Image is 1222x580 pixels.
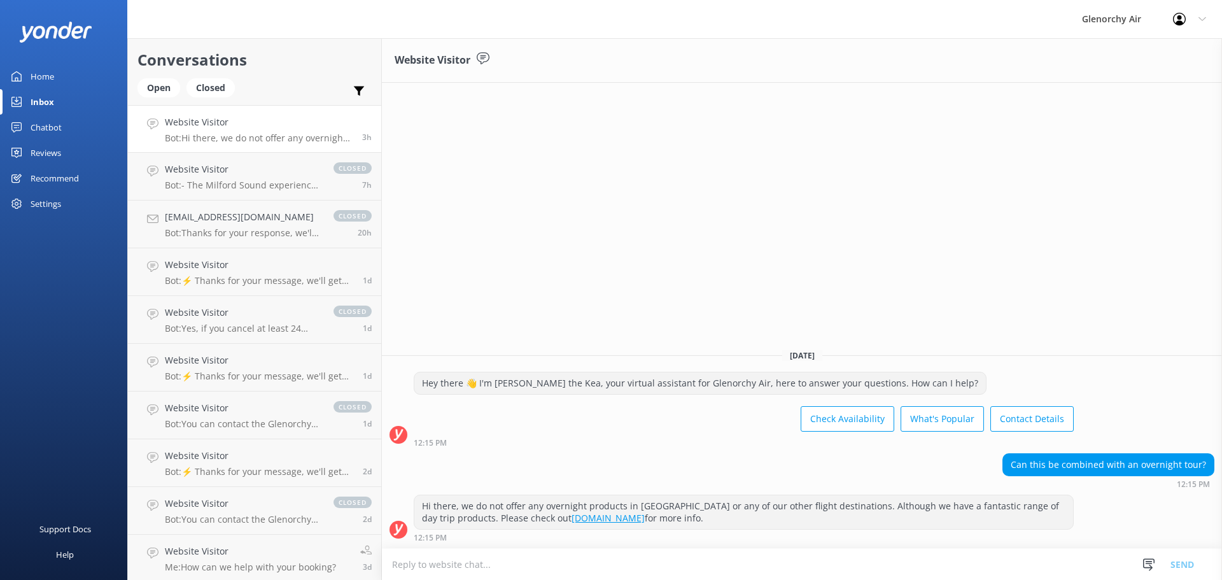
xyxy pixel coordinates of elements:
[334,306,372,317] span: closed
[31,64,54,89] div: Home
[334,162,372,174] span: closed
[165,418,321,430] p: Bot: You can contact the Glenorchy Air team at 0800 676 264 or [PHONE_NUMBER], or by emailing [EM...
[128,392,381,439] a: Website VisitorBot:You can contact the Glenorchy Air team at 0800 676 264 or [PHONE_NUMBER], or b...
[363,323,372,334] span: Sep 02 2025 06:12am (UTC +12:00) Pacific/Auckland
[395,52,470,69] h3: Website Visitor
[31,140,61,166] div: Reviews
[165,401,321,415] h4: Website Visitor
[128,153,381,201] a: Website VisitorBot:- The Milford Sound experiences return around 4-5 hours after departure, which...
[56,542,74,567] div: Help
[165,115,353,129] h4: Website Visitor
[31,89,54,115] div: Inbox
[362,180,372,190] span: Sep 03 2025 08:22am (UTC +12:00) Pacific/Auckland
[363,466,372,477] span: Sep 01 2025 01:02pm (UTC +12:00) Pacific/Auckland
[363,514,372,525] span: Aug 31 2025 10:22pm (UTC +12:00) Pacific/Auckland
[334,210,372,222] span: closed
[165,514,321,525] p: Bot: You can contact the Glenorchy Air team at 0800 676 264 or [PHONE_NUMBER], or by emailing [EM...
[128,487,381,535] a: Website VisitorBot:You can contact the Glenorchy Air team at 0800 676 264 or [PHONE_NUMBER], or b...
[165,227,321,239] p: Bot: Thanks for your response, we'll get back to you as soon as we can during opening hours.
[363,418,372,429] span: Sep 01 2025 10:11pm (UTC +12:00) Pacific/Auckland
[358,227,372,238] span: Sep 02 2025 07:10pm (UTC +12:00) Pacific/Auckland
[128,344,381,392] a: Website VisitorBot:⚡ Thanks for your message, we'll get back to you as soon as we can. You're als...
[165,449,353,463] h4: Website Visitor
[362,132,372,143] span: Sep 03 2025 12:15pm (UTC +12:00) Pacific/Auckland
[901,406,984,432] button: What's Popular
[128,201,381,248] a: [EMAIL_ADDRESS][DOMAIN_NAME]Bot:Thanks for your response, we'll get back to you as soon as we can...
[801,406,894,432] button: Check Availability
[363,562,372,572] span: Aug 31 2025 12:11pm (UTC +12:00) Pacific/Auckland
[165,353,353,367] h4: Website Visitor
[165,258,353,272] h4: Website Visitor
[137,48,372,72] h2: Conversations
[1177,481,1210,488] strong: 12:15 PM
[165,466,353,477] p: Bot: ⚡ Thanks for your message, we'll get back to you as soon as we can. You're also welcome to k...
[165,210,321,224] h4: [EMAIL_ADDRESS][DOMAIN_NAME]
[990,406,1074,432] button: Contact Details
[128,439,381,487] a: Website VisitorBot:⚡ Thanks for your message, we'll get back to you as soon as we can. You're als...
[165,180,321,191] p: Bot: - The Milford Sound experiences return around 4-5 hours after departure, which could include...
[137,78,180,97] div: Open
[31,191,61,216] div: Settings
[39,516,91,542] div: Support Docs
[128,105,381,153] a: Website VisitorBot:Hi there, we do not offer any overnight products in [GEOGRAPHIC_DATA] or any o...
[165,132,353,144] p: Bot: Hi there, we do not offer any overnight products in [GEOGRAPHIC_DATA] or any of our other fl...
[414,372,986,394] div: Hey there 👋 I'm [PERSON_NAME] the Kea, your virtual assistant for Glenorchy Air, here to answer y...
[414,534,447,542] strong: 12:15 PM
[1003,454,1214,476] div: Can this be combined with an overnight tour?
[165,497,321,511] h4: Website Visitor
[186,80,241,94] a: Closed
[414,438,1074,447] div: Sep 03 2025 12:15pm (UTC +12:00) Pacific/Auckland
[137,80,186,94] a: Open
[31,115,62,140] div: Chatbot
[1002,479,1214,488] div: Sep 03 2025 12:15pm (UTC +12:00) Pacific/Auckland
[128,296,381,344] a: Website VisitorBot:Yes, if you cancel at least 24 hours before your flight, you will receive a re...
[19,22,92,43] img: yonder-white-logo.png
[165,275,353,286] p: Bot: ⚡ Thanks for your message, we'll get back to you as soon as we can. You're also welcome to k...
[572,512,645,524] a: [DOMAIN_NAME]
[165,323,321,334] p: Bot: Yes, if you cancel at least 24 hours before your flight, you will receive a refund.
[165,544,336,558] h4: Website Visitor
[334,497,372,508] span: closed
[782,350,822,361] span: [DATE]
[414,495,1073,529] div: Hi there, we do not offer any overnight products in [GEOGRAPHIC_DATA] or any of our other flight ...
[165,162,321,176] h4: Website Visitor
[128,248,381,296] a: Website VisitorBot:⚡ Thanks for your message, we'll get back to you as soon as we can. You're als...
[31,166,79,191] div: Recommend
[186,78,235,97] div: Closed
[363,275,372,286] span: Sep 02 2025 06:30am (UTC +12:00) Pacific/Auckland
[414,533,1074,542] div: Sep 03 2025 12:15pm (UTC +12:00) Pacific/Auckland
[165,306,321,320] h4: Website Visitor
[414,439,447,447] strong: 12:15 PM
[334,401,372,413] span: closed
[363,371,372,381] span: Sep 02 2025 12:28am (UTC +12:00) Pacific/Auckland
[165,371,353,382] p: Bot: ⚡ Thanks for your message, we'll get back to you as soon as we can. You're also welcome to k...
[165,562,336,573] p: Me: How can we help with your booking?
